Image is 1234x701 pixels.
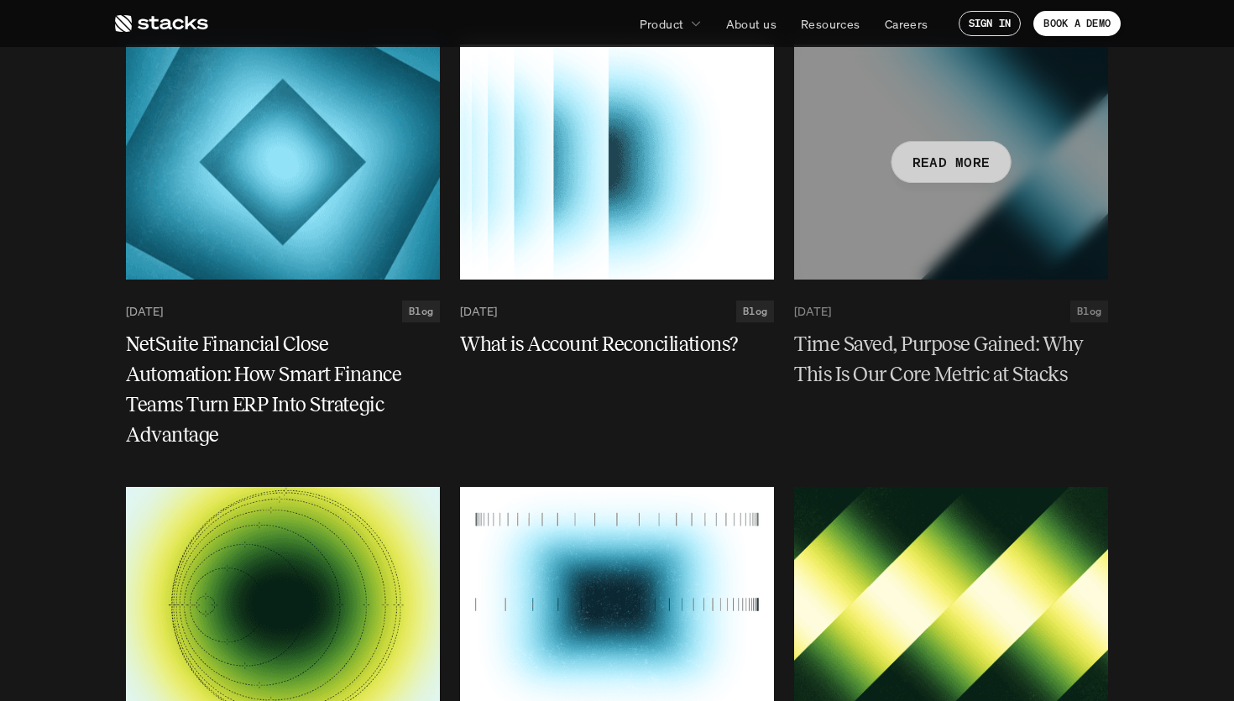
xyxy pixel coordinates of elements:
p: BOOK A DEMO [1043,18,1111,29]
a: Privacy Policy [252,76,324,89]
h2: Blog [743,306,767,317]
a: What is Account Reconciliations? [460,329,774,359]
p: SIGN IN [969,18,1012,29]
p: Product [640,15,684,33]
p: About us [726,15,776,33]
a: SIGN IN [959,11,1022,36]
p: [DATE] [126,305,163,319]
a: Resources [791,8,871,39]
h5: NetSuite Financial Close Automation: How Smart Finance Teams Turn ERP Into Strategic Advantage [126,329,420,450]
a: [DATE]Blog [794,301,1108,322]
h2: Blog [409,306,433,317]
a: BOOK A DEMO [1033,11,1121,36]
a: NetSuite Financial Close Automation: How Smart Finance Teams Turn ERP Into Strategic Advantage [126,329,440,450]
h5: What is Account Reconciliations? [460,329,754,359]
a: About us [716,8,787,39]
a: [DATE]Blog [460,301,774,322]
h2: Blog [1077,306,1101,317]
h5: Time Saved, Purpose Gained: Why This Is Our Core Metric at Stacks [794,329,1088,390]
p: [DATE] [794,305,831,319]
p: [DATE] [460,305,497,319]
a: Time Saved, Purpose Gained: Why This Is Our Core Metric at Stacks [794,329,1108,390]
a: [DATE]Blog [126,301,440,322]
p: Resources [801,15,860,33]
a: READ MORE [794,44,1108,280]
p: Careers [885,15,928,33]
a: Careers [875,8,939,39]
p: READ MORE [912,150,991,175]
